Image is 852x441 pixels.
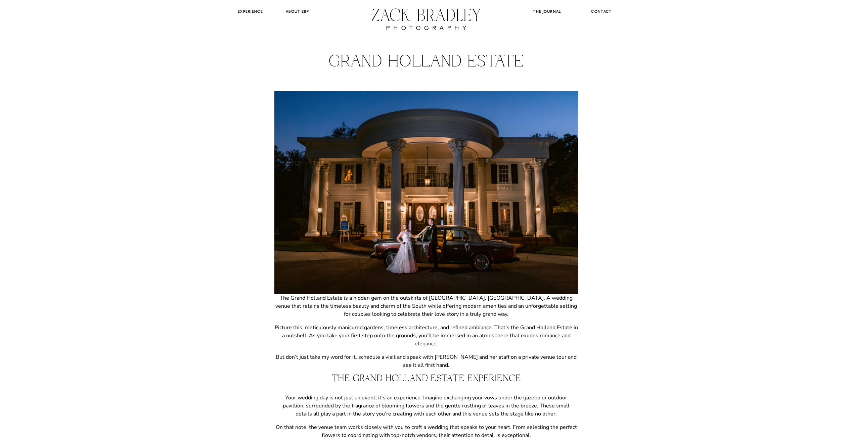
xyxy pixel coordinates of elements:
b: Experience [238,9,263,14]
p: On that note, the venue team works closely with you to craft a wedding that speaks to your heart.... [274,423,578,439]
b: The Journal [533,9,561,14]
p: But don’t just take my word for it, schedule a visit and speak with [PERSON_NAME] and her staff o... [274,353,578,369]
p: Your wedding day is not just an event; it’s an experience. Imagine exchanging your vows under the... [274,394,578,418]
a: CONTACT [586,8,618,15]
h1: Grand Holland Estate [309,52,543,72]
a: The Journal [528,8,566,15]
a: Experience [233,8,268,15]
b: CONTACT [591,9,612,14]
b: About ZBP [286,9,309,14]
h2: The Grand Holland Estate Experience [274,375,578,386]
p: Picture this: meticulously manicured gardens, timeless architecture, and refined ambiance. That’s... [274,324,578,348]
img: A portrait of a couple with a Rolls Royce in front of the stunning columns and front facade of th... [274,91,578,294]
a: About ZBP [280,8,315,15]
p: The Grand Holland Estate is a hidden gem on the outskirts of [GEOGRAPHIC_DATA], [GEOGRAPHIC_DATA]... [274,294,578,318]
